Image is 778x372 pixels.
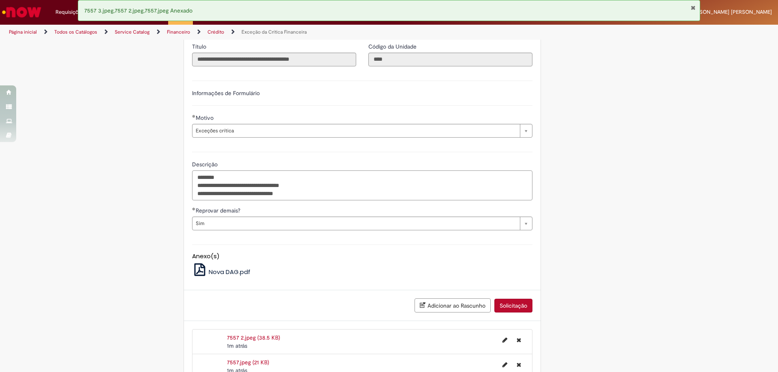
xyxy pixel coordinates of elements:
button: Excluir 7557 2.jpeg [512,334,526,346]
label: Somente leitura - Código da Unidade [368,43,418,51]
span: Requisições [56,8,84,16]
label: Somente leitura - Título [192,43,208,51]
h5: Anexo(s) [192,253,532,260]
img: ServiceNow [1,4,43,20]
span: 1m atrás [227,342,247,349]
button: Editar nome de arquivo 7557.jpeg [498,358,512,371]
a: Nova DAG.pdf [192,268,251,276]
span: Obrigatório Preenchido [192,207,196,210]
a: Exceção da Crítica Financeira [242,29,307,35]
a: Service Catalog [115,29,150,35]
span: Somente leitura - Título [192,43,208,50]
span: Descrição [192,161,219,168]
a: Crédito [207,29,224,35]
span: Sim [196,217,516,230]
a: Financeiro [167,29,190,35]
button: Editar nome de arquivo 7557 2.jpeg [498,334,512,346]
button: Excluir 7557.jpeg [512,358,526,371]
a: Página inicial [9,29,37,35]
button: Adicionar ao Rascunho [415,298,491,312]
span: 7557 3.jpeg,7557 2.jpeg,7557.jpeg Anexado [84,7,192,14]
input: Título [192,53,356,66]
input: Código da Unidade [368,53,532,66]
span: Exceções crítica [196,124,516,137]
time: 30/09/2025 17:34:46 [227,342,247,349]
span: Reprovar demais? [196,207,242,214]
ul: Trilhas de página [6,25,513,40]
a: 7557 2.jpeg (38.5 KB) [227,334,280,341]
span: Somente leitura - Código da Unidade [368,43,418,50]
button: Solicitação [494,299,532,312]
a: Todos os Catálogos [54,29,97,35]
a: 7557.jpeg (21 KB) [227,359,269,366]
span: Motivo [196,114,215,121]
button: Fechar Notificação [690,4,696,11]
span: Nova DAG.pdf [209,268,250,276]
span: [PERSON_NAME] [PERSON_NAME] [PERSON_NAME] [646,9,772,15]
textarea: Descrição [192,170,532,200]
span: Obrigatório Preenchido [192,115,196,118]
label: Informações de Formulário [192,89,260,97]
